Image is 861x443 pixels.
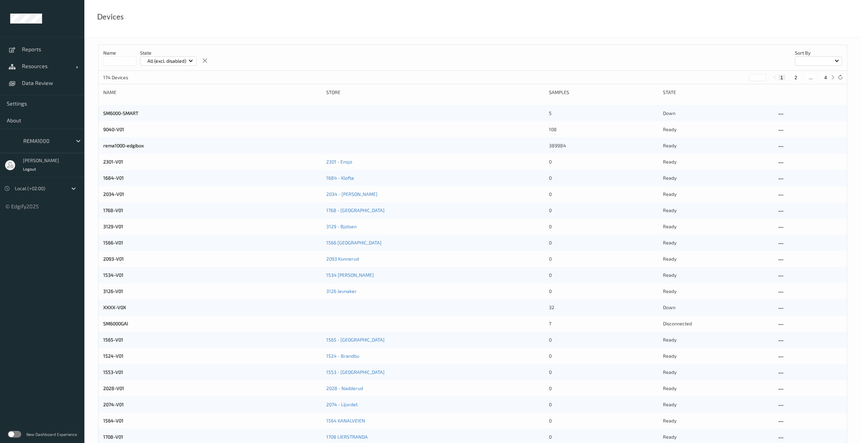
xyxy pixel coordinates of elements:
a: 2301-V01 [103,159,123,165]
p: ready [663,239,772,246]
p: ready [663,417,772,424]
p: ready [663,223,772,230]
a: 1565-V01 [103,337,123,343]
a: 1768-V01 [103,207,123,213]
p: disconnected [663,320,772,327]
div: State [663,89,772,96]
a: 2028-V01 [103,385,124,391]
div: 0 [549,288,658,295]
a: SM6000GAI [103,321,128,326]
div: 0 [549,256,658,262]
div: 0 [549,239,658,246]
a: 2034 - [PERSON_NAME] [326,191,378,197]
p: ready [663,142,772,149]
p: ready [663,272,772,278]
p: ready [663,353,772,359]
a: 1566 [GEOGRAPHIC_DATA] [326,240,382,245]
p: 174 Devices [103,74,154,81]
div: 0 [549,336,658,343]
div: 0 [549,385,658,392]
div: Samples [549,89,658,96]
a: 1524-V01 [103,353,123,359]
a: 3129-V01 [103,224,123,229]
a: 1553-V01 [103,369,123,375]
p: ready [663,175,772,181]
a: 1684 - Kløfta [326,175,354,181]
div: 0 [549,434,658,440]
a: 1708 LIERSTRANDA [326,434,368,440]
a: rema1000-edgibox [103,143,144,148]
div: 0 [549,401,658,408]
a: 1524 - Brandbu [326,353,359,359]
p: down [663,110,772,117]
button: 4 [822,75,829,81]
div: 0 [549,158,658,165]
a: XXXX-V0X [103,304,126,310]
a: 1768 - [GEOGRAPHIC_DATA] [326,207,385,213]
div: 5 [549,110,658,117]
a: 1534-V01 [103,272,123,278]
p: ready [663,434,772,440]
div: 0 [549,353,658,359]
a: 1566-V01 [103,240,123,245]
p: ready [663,369,772,376]
p: ready [663,385,772,392]
a: 2093-V01 [103,256,124,262]
div: 7 [549,320,658,327]
div: 108 [549,126,658,133]
a: 9040-V01 [103,126,124,132]
a: 1565 - [GEOGRAPHIC_DATA] [326,337,385,343]
p: Name [103,50,136,56]
div: 0 [549,191,658,198]
div: 389984 [549,142,658,149]
div: Name [103,89,322,96]
p: ready [663,158,772,165]
a: SM6000-SMART [103,110,138,116]
a: 1534 [PERSON_NAME] [326,272,374,278]
div: 0 [549,175,658,181]
div: 0 [549,272,658,278]
a: 1553 - [GEOGRAPHIC_DATA] [326,369,385,375]
div: 32 [549,304,658,311]
p: ready [663,191,772,198]
p: ready [663,126,772,133]
a: 3126 Jevnaker [326,288,357,294]
button: 1 [778,75,785,81]
p: ready [663,336,772,343]
a: 1708-V01 [103,434,123,440]
div: 0 [549,223,658,230]
p: State [140,50,196,56]
a: 2074 - Lijordet [326,402,358,407]
a: 1684-V01 [103,175,124,181]
div: 0 [549,207,658,214]
a: 2301 - Ensjø [326,159,352,165]
a: 2093 Konnerud [326,256,359,262]
p: ready [663,401,772,408]
a: 2034-V01 [103,191,124,197]
button: 2 [793,75,799,81]
a: 3129 - Bjølsen [326,224,357,229]
a: 3126-V01 [103,288,123,294]
p: Sort by [795,50,842,56]
p: ready [663,288,772,295]
a: 2074-V01 [103,402,124,407]
div: 0 [549,417,658,424]
a: 1564 KANALVEIEN [326,418,365,423]
a: 1564-V01 [103,418,123,423]
div: Store [326,89,545,96]
a: 2028 - Nadderud [326,385,363,391]
button: ... [807,75,815,81]
p: All (excl. disabled) [145,58,189,64]
p: ready [663,207,772,214]
p: ready [663,256,772,262]
p: down [663,304,772,311]
div: Devices [97,13,124,20]
div: 0 [549,369,658,376]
